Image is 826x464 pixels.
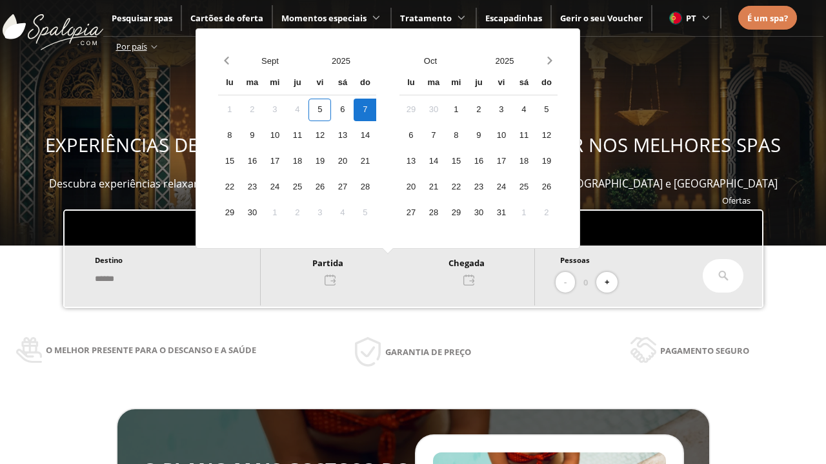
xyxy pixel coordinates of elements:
div: Calendar days [399,99,558,224]
div: 22 [445,176,467,198]
div: Calendar wrapper [218,72,376,224]
span: Destino [95,255,123,265]
div: 21 [354,150,376,173]
div: 17 [263,150,286,173]
div: ma [422,72,445,95]
button: Open months overlay [393,50,467,72]
div: 30 [241,202,263,224]
button: + [596,272,618,293]
div: 18 [286,150,308,173]
span: 0 [583,275,588,289]
button: Next month [541,50,558,72]
div: 8 [218,124,241,147]
span: Pessoas [560,255,590,265]
div: 11 [512,124,535,147]
div: lu [399,72,422,95]
span: Pagamento seguro [660,343,749,358]
div: 10 [263,124,286,147]
a: Ofertas [722,195,750,206]
button: Open years overlay [467,50,541,72]
div: lu [218,72,241,95]
div: 23 [241,176,263,198]
a: É um spa? [747,11,788,25]
div: 25 [512,176,535,198]
div: ju [286,72,308,95]
div: 2 [286,202,308,224]
div: 1 [512,202,535,224]
div: 28 [422,202,445,224]
div: 5 [535,99,558,121]
div: 21 [422,176,445,198]
button: Open years overlay [305,50,376,72]
div: 9 [241,124,263,147]
button: - [556,272,575,293]
span: Descubra experiências relaxantes, desfrute e ofereça momentos de bem-estar em mais de 400 spas em... [49,177,778,191]
div: mi [445,72,467,95]
div: 1 [445,99,467,121]
div: 29 [399,99,422,121]
div: 2 [535,202,558,224]
a: Pesquisar spas [112,12,172,24]
div: 23 [467,176,490,198]
div: 3 [263,99,286,121]
div: 9 [467,124,490,147]
div: 14 [354,124,376,147]
div: 4 [286,99,308,121]
a: Escapadinhas [485,12,542,24]
div: 12 [308,124,331,147]
div: do [535,72,558,95]
div: 30 [467,202,490,224]
div: 19 [308,150,331,173]
div: 26 [308,176,331,198]
div: sá [331,72,354,95]
div: 3 [490,99,512,121]
div: 31 [490,202,512,224]
div: 11 [286,124,308,147]
div: 7 [422,124,445,147]
button: Previous month [218,50,234,72]
div: 6 [399,124,422,147]
div: 1 [263,202,286,224]
div: 20 [331,150,354,173]
div: 20 [399,176,422,198]
span: EXPERIÊNCIAS DE BEM-ESTAR PARA OFERECER E APROVEITAR NOS MELHORES SPAS [45,132,781,158]
div: 25 [286,176,308,198]
div: 27 [399,202,422,224]
div: 24 [263,176,286,198]
div: 13 [331,124,354,147]
button: Open months overlay [234,50,305,72]
div: 5 [354,202,376,224]
div: 15 [445,150,467,173]
div: 30 [422,99,445,121]
div: vi [490,72,512,95]
div: 27 [331,176,354,198]
a: Cartões de oferta [190,12,263,24]
div: 1 [218,99,241,121]
div: 22 [218,176,241,198]
div: 26 [535,176,558,198]
div: 29 [218,202,241,224]
div: 5 [308,99,331,121]
div: do [354,72,376,95]
span: Por país [116,41,147,52]
div: mi [263,72,286,95]
div: 16 [241,150,263,173]
div: 18 [512,150,535,173]
span: O melhor presente para o descanso e a saúde [46,343,256,357]
div: Calendar wrapper [399,72,558,224]
a: Gerir o seu Voucher [560,12,643,24]
div: ju [467,72,490,95]
div: 8 [445,124,467,147]
div: 4 [512,99,535,121]
span: Garantia de preço [385,345,471,359]
div: ma [241,72,263,95]
div: 10 [490,124,512,147]
div: 2 [467,99,490,121]
div: 16 [467,150,490,173]
div: 17 [490,150,512,173]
